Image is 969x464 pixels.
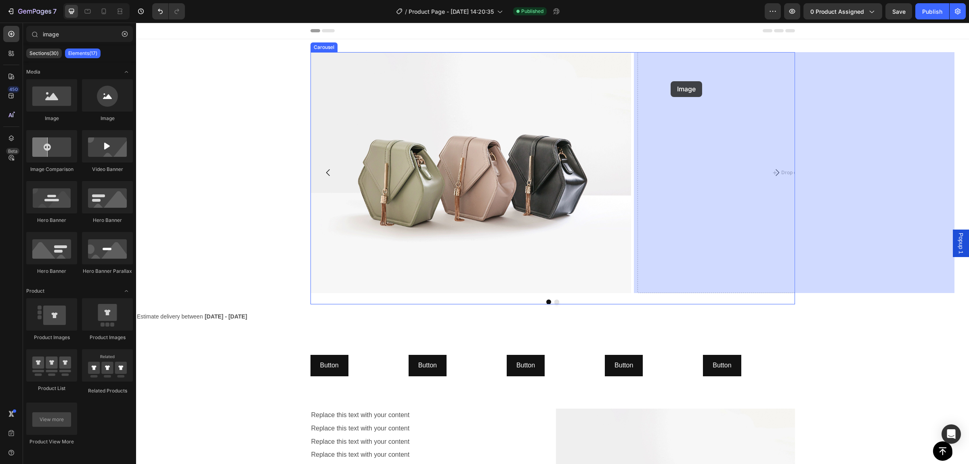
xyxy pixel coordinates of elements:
div: 450 [8,86,19,93]
p: Elements(17) [68,50,97,57]
span: Popup 1 [821,210,829,231]
div: Open Intercom Messenger [942,424,961,444]
p: 7 [53,6,57,16]
span: Save [892,8,906,15]
div: Product Images [26,334,77,341]
div: Publish [922,7,942,16]
span: Product [26,287,44,295]
div: Product View More [26,438,77,445]
div: Product List [26,385,77,392]
input: Search Sections & Elements [26,26,133,42]
p: Sections(30) [29,50,59,57]
div: Image Comparison [26,166,77,173]
div: Image [26,115,77,122]
span: Product Page - [DATE] 14:20:35 [409,7,494,16]
button: 0 product assigned [803,3,882,19]
div: Product Images [82,334,133,341]
div: Hero Banner Parallax [82,268,133,275]
div: Related Products [82,387,133,394]
div: Undo/Redo [152,3,185,19]
span: Toggle open [120,65,133,78]
span: Published [521,8,543,15]
iframe: Design area [136,23,969,464]
div: Video Banner [82,166,133,173]
span: / [405,7,407,16]
span: 0 product assigned [810,7,864,16]
div: Hero Banner [82,217,133,224]
button: 7 [3,3,60,19]
button: Publish [915,3,949,19]
span: Media [26,68,40,76]
div: Image [82,115,133,122]
span: Toggle open [120,285,133,297]
div: Beta [6,148,19,154]
div: Hero Banner [26,217,77,224]
button: Save [885,3,912,19]
div: Hero Banner [26,268,77,275]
